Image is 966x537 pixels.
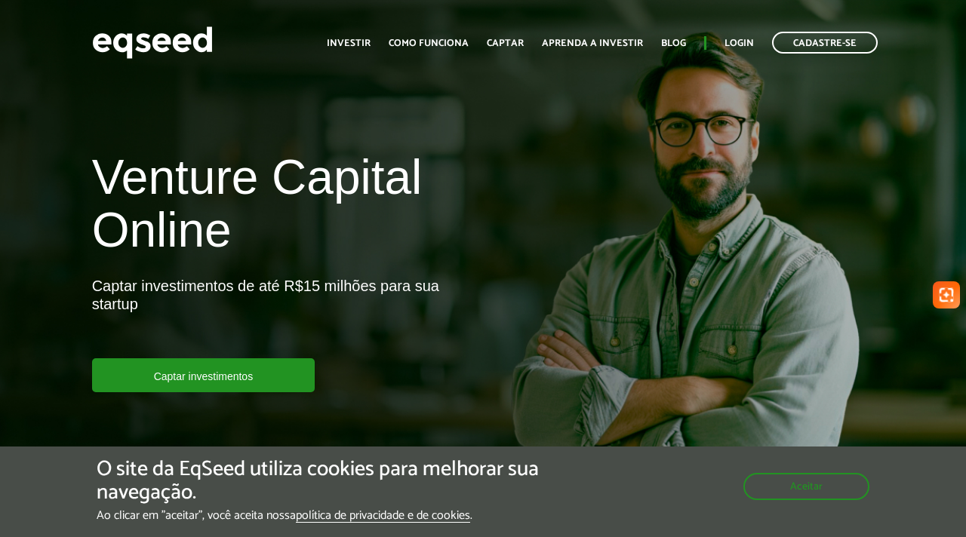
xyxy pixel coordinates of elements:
[724,38,754,48] a: Login
[389,38,469,48] a: Como funciona
[97,458,560,505] h5: O site da EqSeed utiliza cookies para melhorar sua navegação.
[661,38,686,48] a: Blog
[542,38,643,48] a: Aprenda a investir
[92,23,213,63] img: EqSeed
[97,508,560,523] p: Ao clicar em "aceitar", você aceita nossa .
[772,32,878,54] a: Cadastre-se
[92,277,472,358] p: Captar investimentos de até R$15 milhões para sua startup
[92,358,315,392] a: Captar investimentos
[296,510,470,523] a: política de privacidade e de cookies
[92,151,472,265] h1: Venture Capital Online
[743,473,869,500] button: Aceitar
[487,38,524,48] a: Captar
[327,38,371,48] a: Investir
